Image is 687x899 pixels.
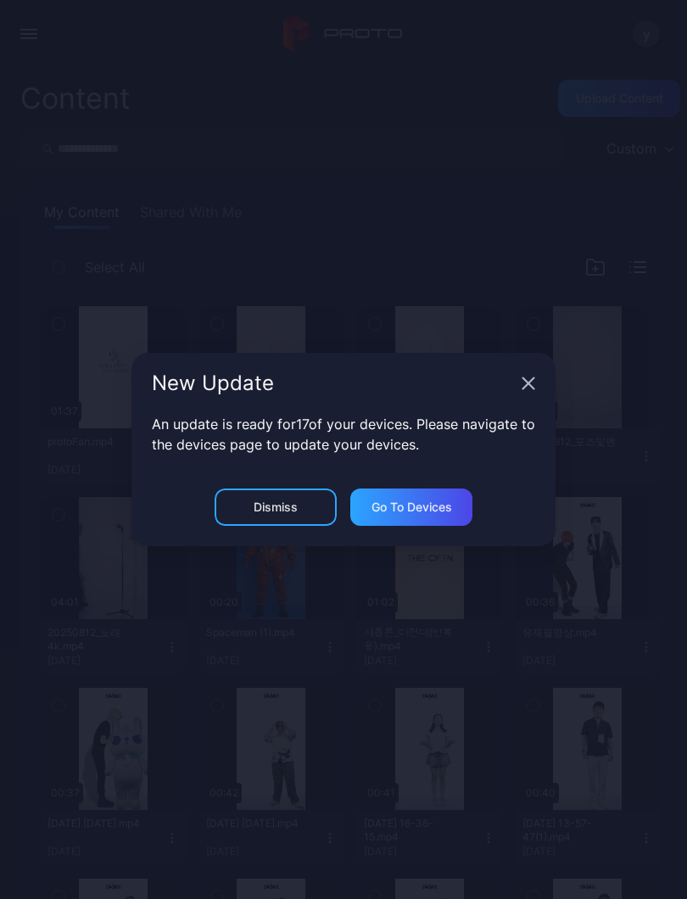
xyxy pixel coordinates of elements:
[152,414,535,455] p: An update is ready for 17 of your devices. Please navigate to the devices page to update your dev...
[254,500,298,514] div: Dismiss
[350,489,472,526] button: Go to devices
[152,373,515,394] div: New Update
[371,500,452,514] div: Go to devices
[215,489,337,526] button: Dismiss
